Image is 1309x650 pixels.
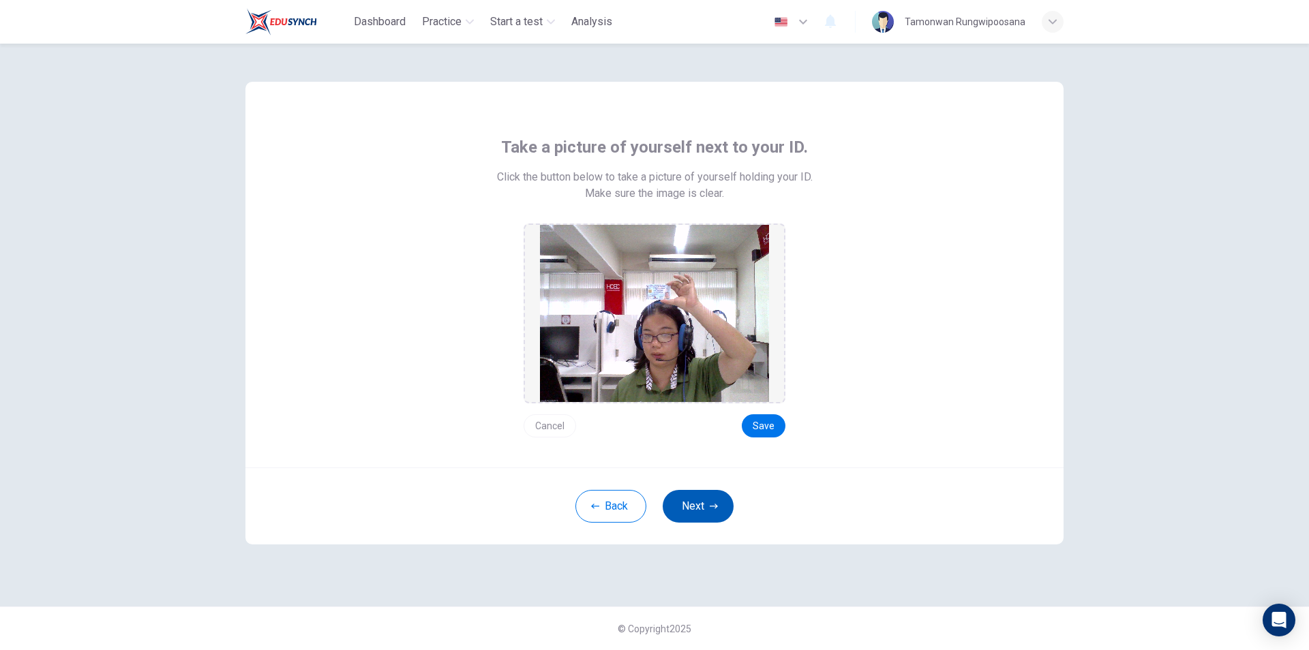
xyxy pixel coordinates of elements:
[501,136,808,158] span: Take a picture of yourself next to your ID.
[1263,604,1295,636] div: Open Intercom Messenger
[872,11,894,33] img: Profile picture
[575,490,646,523] button: Back
[417,10,479,34] button: Practice
[524,414,576,437] button: Cancel
[663,490,734,523] button: Next
[348,10,411,34] button: Dashboard
[422,14,462,30] span: Practice
[618,623,691,634] span: © Copyright 2025
[245,8,348,35] a: Train Test logo
[540,225,769,402] img: preview screemshot
[490,14,543,30] span: Start a test
[566,10,618,34] button: Analysis
[571,14,612,30] span: Analysis
[772,17,789,27] img: en
[245,8,317,35] img: Train Test logo
[485,10,560,34] button: Start a test
[905,14,1025,30] div: Tamonwan Rungwipoosana
[497,169,813,185] span: Click the button below to take a picture of yourself holding your ID.
[354,14,406,30] span: Dashboard
[742,414,785,437] button: Save
[585,185,724,202] span: Make sure the image is clear.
